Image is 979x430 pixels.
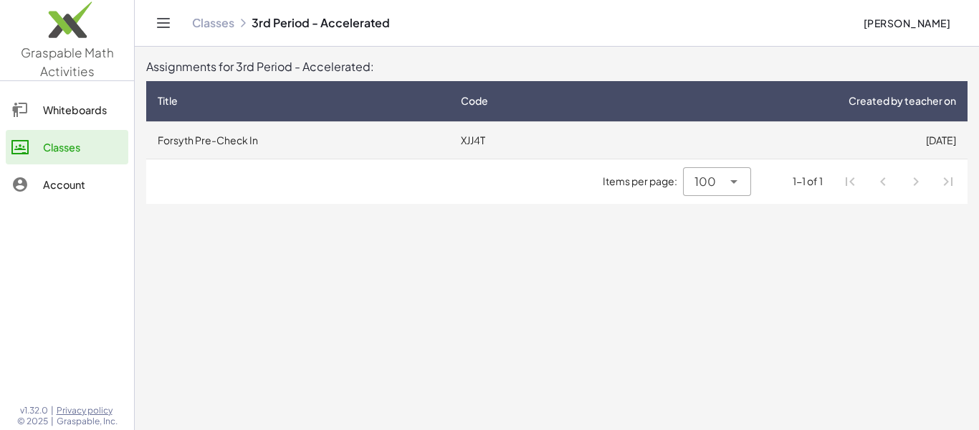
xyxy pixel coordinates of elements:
div: 1-1 of 1 [793,174,823,189]
span: v1.32.0 [20,405,48,416]
span: Code [461,93,488,108]
span: | [51,405,54,416]
a: Classes [192,16,234,30]
span: Graspable, Inc. [57,416,118,427]
nav: Pagination Navigation [834,165,965,198]
div: Assignments for 3rd Period - Accelerated: [146,58,968,75]
div: Whiteboards [43,101,123,118]
td: [DATE] [610,121,968,159]
span: Graspable Math Activities [21,45,114,79]
span: | [51,416,54,427]
span: 100 [694,173,716,190]
span: © 2025 [17,416,48,427]
span: Created by teacher on [849,93,956,108]
a: Privacy policy [57,405,118,416]
td: Forsyth Pre-Check In [146,121,449,159]
a: Classes [6,130,128,164]
span: [PERSON_NAME] [863,17,950,29]
span: Items per page: [603,174,683,189]
div: Account [43,176,123,193]
td: XJJ4T [449,121,610,159]
button: Toggle navigation [152,11,175,34]
div: Classes [43,139,123,156]
span: Title [158,93,178,108]
a: Account [6,167,128,202]
button: [PERSON_NAME] [851,10,962,36]
a: Whiteboards [6,93,128,127]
